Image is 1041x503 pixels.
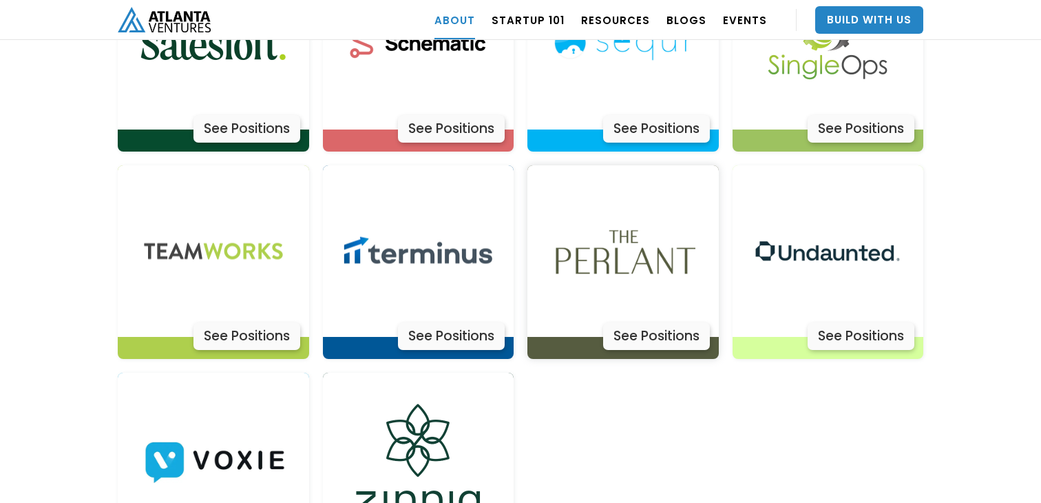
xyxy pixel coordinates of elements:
[537,165,709,338] img: Actively Learn
[323,165,514,360] a: Actively LearnSee Positions
[492,1,565,39] a: Startup 101
[193,322,300,350] div: See Positions
[581,1,650,39] a: RESOURCES
[398,322,505,350] div: See Positions
[193,115,300,143] div: See Positions
[332,165,504,338] img: Actively Learn
[127,165,299,338] img: Actively Learn
[815,6,923,34] a: Build With Us
[603,115,710,143] div: See Positions
[808,115,914,143] div: See Positions
[398,115,505,143] div: See Positions
[733,165,924,360] a: Actively LearnSee Positions
[603,322,710,350] div: See Positions
[527,165,719,360] a: Actively LearnSee Positions
[666,1,706,39] a: BLOGS
[808,322,914,350] div: See Positions
[434,1,475,39] a: ABOUT
[742,165,914,338] img: Actively Learn
[723,1,767,39] a: EVENTS
[118,165,309,360] a: Actively LearnSee Positions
